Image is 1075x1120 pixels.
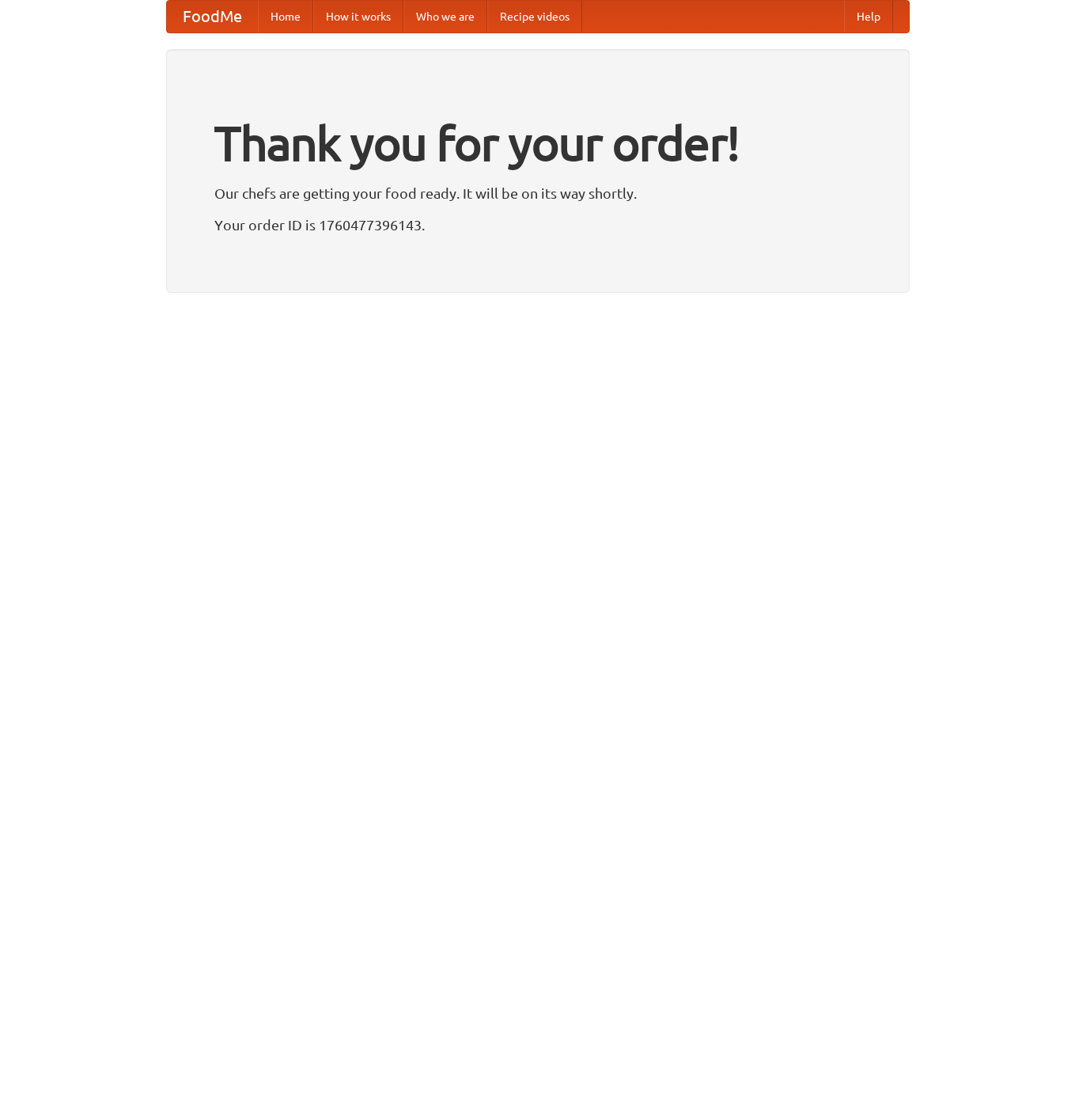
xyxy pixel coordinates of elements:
a: Help [844,1,893,32]
h1: Thank you for your order! [214,105,861,181]
p: Our chefs are getting your food ready. It will be on its way shortly. [214,181,861,205]
a: How it works [313,1,403,32]
a: Home [258,1,313,32]
a: Recipe videos [487,1,582,32]
a: Who we are [403,1,487,32]
p: Your order ID is 1760477396143. [214,213,861,237]
a: FoodMe [167,1,258,32]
